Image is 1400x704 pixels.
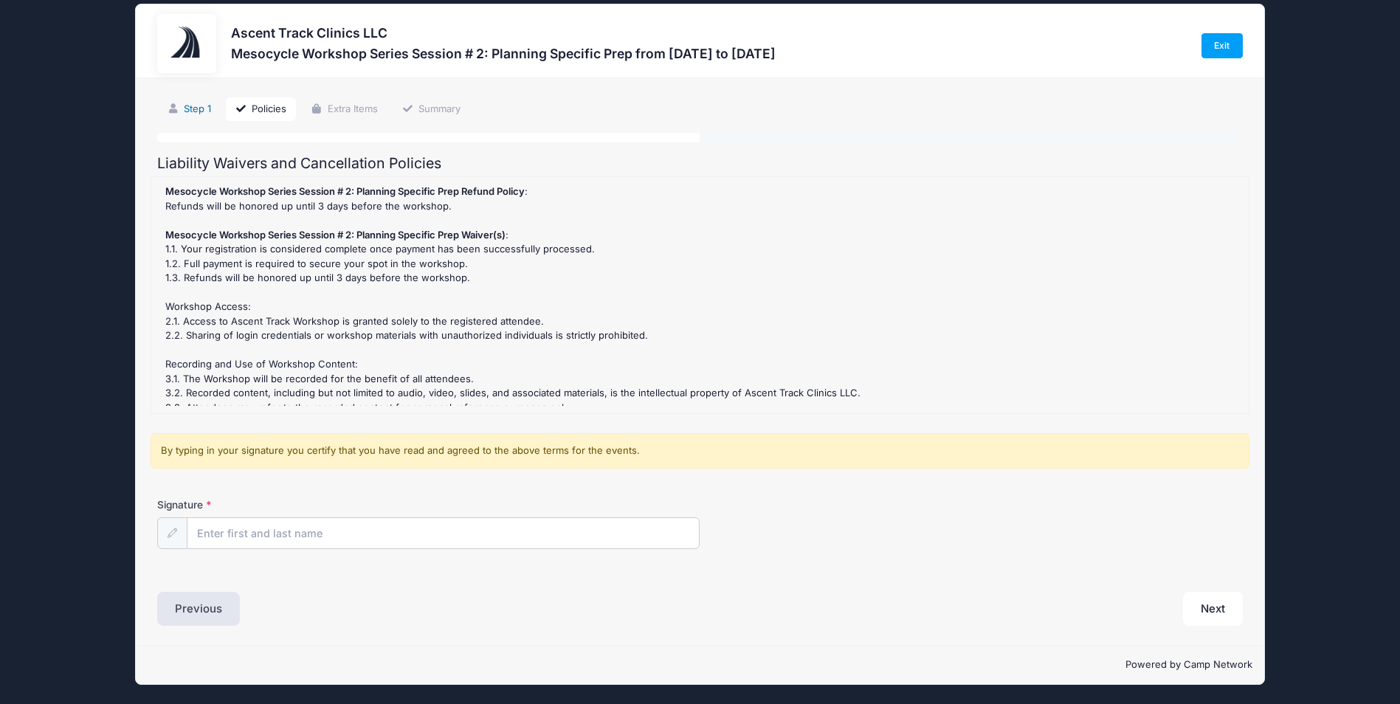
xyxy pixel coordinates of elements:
[151,433,1250,469] div: By typing in your signature you certify that you have read and agreed to the above terms for the ...
[301,97,387,122] a: Extra Items
[231,46,776,61] h3: Mesocycle Workshop Series Session # 2: Planning Specific Prep from [DATE] to [DATE]
[165,185,525,197] strong: Mesocycle Workshop Series Session # 2: Planning Specific Prep Refund Policy
[226,97,297,122] a: Policies
[159,184,1242,406] div: : Refunds will be honored up until 3 days before the workshop. : 1.1. Your registration is consid...
[1183,592,1243,626] button: Next
[165,229,506,241] strong: Mesocycle Workshop Series Session # 2: Planning Specific Prep Waiver(s)
[231,25,776,41] h3: Ascent Track Clinics LLC
[157,155,1242,172] h2: Liability Waivers and Cancellation Policies
[187,517,700,549] input: Enter first and last name
[148,658,1252,672] p: Powered by Camp Network
[1201,33,1243,58] a: Exit
[157,592,240,626] button: Previous
[392,97,470,122] a: Summary
[157,497,429,512] label: Signature
[157,97,221,122] a: Step 1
